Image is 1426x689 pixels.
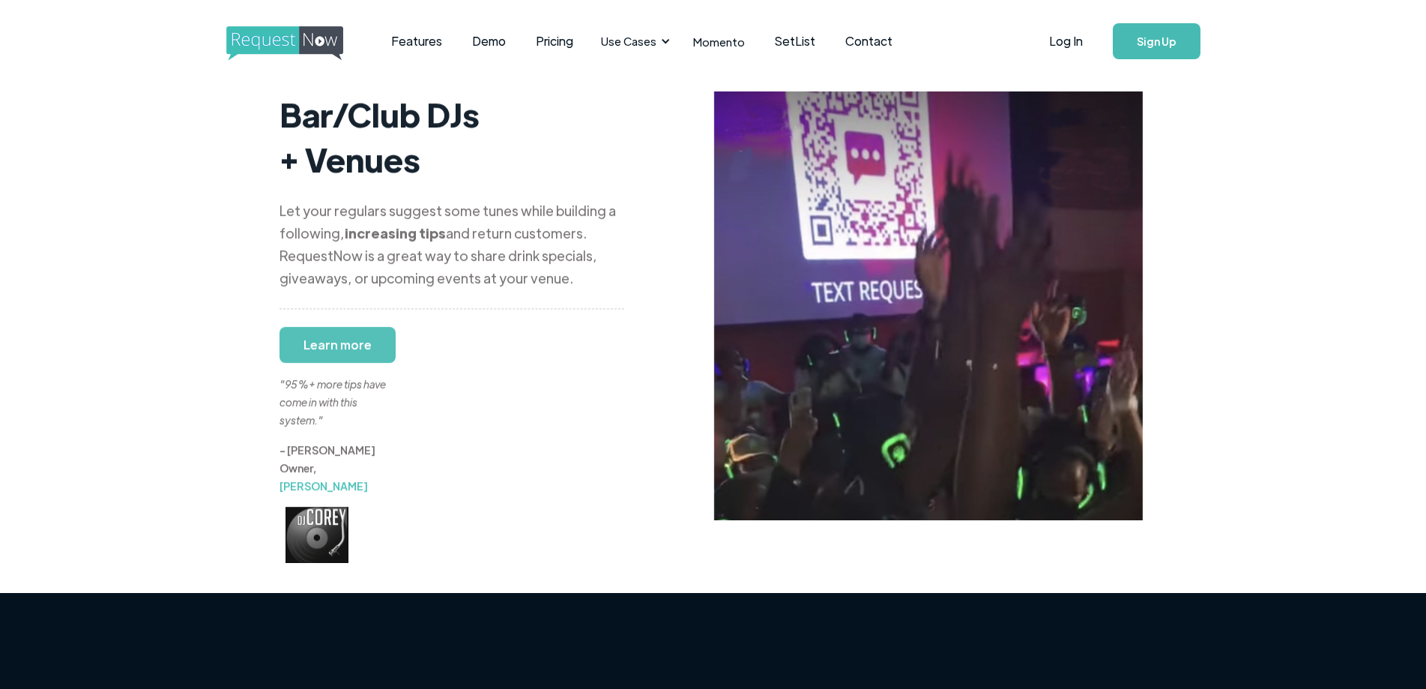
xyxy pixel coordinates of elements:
div: Use Cases [592,18,674,64]
div: Use Cases [601,33,656,49]
a: Log In [1034,15,1098,67]
div: - [PERSON_NAME] Owner, [280,441,392,495]
a: Learn more [280,327,396,363]
div: "95%+ more tips have come in with this system." [280,339,392,429]
strong: increasing tips [345,224,446,241]
a: Features [376,18,457,64]
strong: Bar/Club DJs + Venues [280,93,480,180]
a: Pricing [521,18,588,64]
img: requestnow logo [226,26,371,61]
a: Momento [678,19,760,64]
div: Let your regulars suggest some tunes while building a following, and return customers. RequestNow... [280,199,624,289]
a: Contact [830,18,907,64]
a: home [226,26,339,56]
a: Demo [457,18,521,64]
a: SetList [760,18,830,64]
a: Sign Up [1113,23,1200,59]
a: [PERSON_NAME] [280,479,368,493]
